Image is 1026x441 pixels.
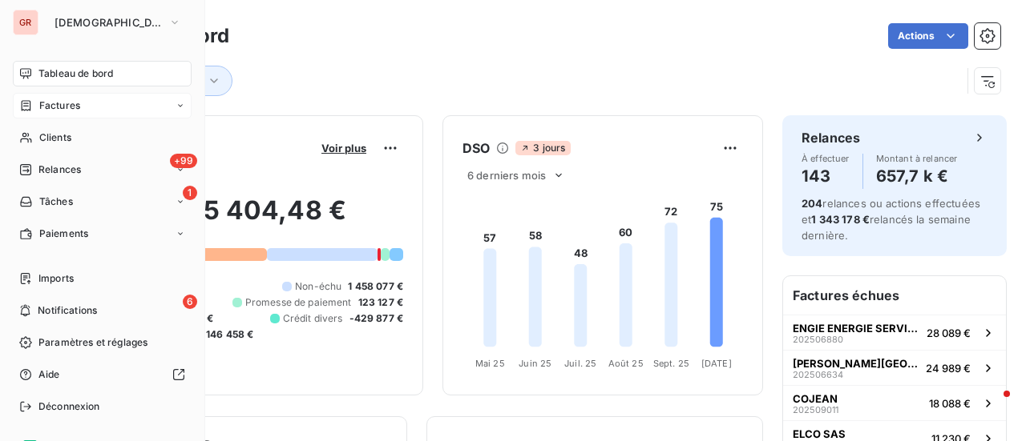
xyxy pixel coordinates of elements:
span: 202509011 [793,405,838,415]
span: COJEAN [793,392,838,405]
span: Imports [38,271,74,286]
button: Voir plus [317,141,371,155]
span: 6 [183,295,197,309]
button: [PERSON_NAME][GEOGRAPHIC_DATA]20250663424 989 € [783,350,1006,385]
span: ELCO SAS [793,427,846,440]
span: Notifications [38,303,97,318]
span: Tableau de bord [38,66,113,81]
h4: 657,7 k € [876,163,958,189]
span: [PERSON_NAME][GEOGRAPHIC_DATA] [793,357,919,370]
span: -429 877 € [349,311,404,326]
span: Paiements [39,227,88,241]
button: COJEAN20250901118 088 € [783,385,1006,420]
span: 123 127 € [358,295,403,310]
span: [DEMOGRAPHIC_DATA] [55,16,162,29]
iframe: Intercom live chat [971,387,1010,425]
a: Aide [13,362,192,387]
button: ENGIE ENERGIE SERVICES20250688028 089 € [783,315,1006,350]
tspan: Mai 25 [475,358,505,369]
span: Factures [39,98,80,113]
span: 202506634 [793,370,843,379]
div: GR [13,10,38,35]
tspan: [DATE] [701,358,732,369]
h6: Relances [802,128,860,147]
tspan: Juin 25 [519,358,551,369]
span: Non-échu [295,279,341,294]
tspan: Août 25 [608,358,644,369]
span: Tâches [39,194,73,209]
span: 1 343 178 € [811,213,870,226]
h6: Factures échues [783,276,1006,315]
span: À effectuer [802,154,850,163]
span: 1 [183,186,197,200]
h4: 143 [802,163,850,189]
span: relances ou actions effectuées et relancés la semaine dernière. [802,197,980,242]
span: ENGIE ENERGIE SERVICES [793,322,920,335]
span: Crédit divers [283,311,343,326]
span: Voir plus [321,142,366,154]
span: 202506880 [793,335,843,344]
span: Aide [38,367,60,382]
span: 24 989 € [926,362,971,375]
span: Relances [38,162,81,177]
span: Montant à relancer [876,154,958,163]
span: -146 458 € [201,327,254,342]
span: 18 088 € [929,397,971,410]
span: Clients [39,130,71,145]
span: 6 derniers mois [467,169,546,182]
tspan: Sept. 25 [653,358,689,369]
span: +99 [170,154,197,168]
span: Paramètres et réglages [38,335,147,350]
span: Déconnexion [38,399,100,414]
button: Actions [888,23,968,49]
span: Promesse de paiement [245,295,352,310]
span: 1 458 077 € [348,279,403,294]
span: 3 jours [515,141,570,155]
h6: DSO [463,138,490,158]
h2: 2 955 404,48 € [91,194,403,243]
span: 28 089 € [927,327,971,339]
tspan: Juil. 25 [564,358,596,369]
span: 204 [802,197,822,210]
